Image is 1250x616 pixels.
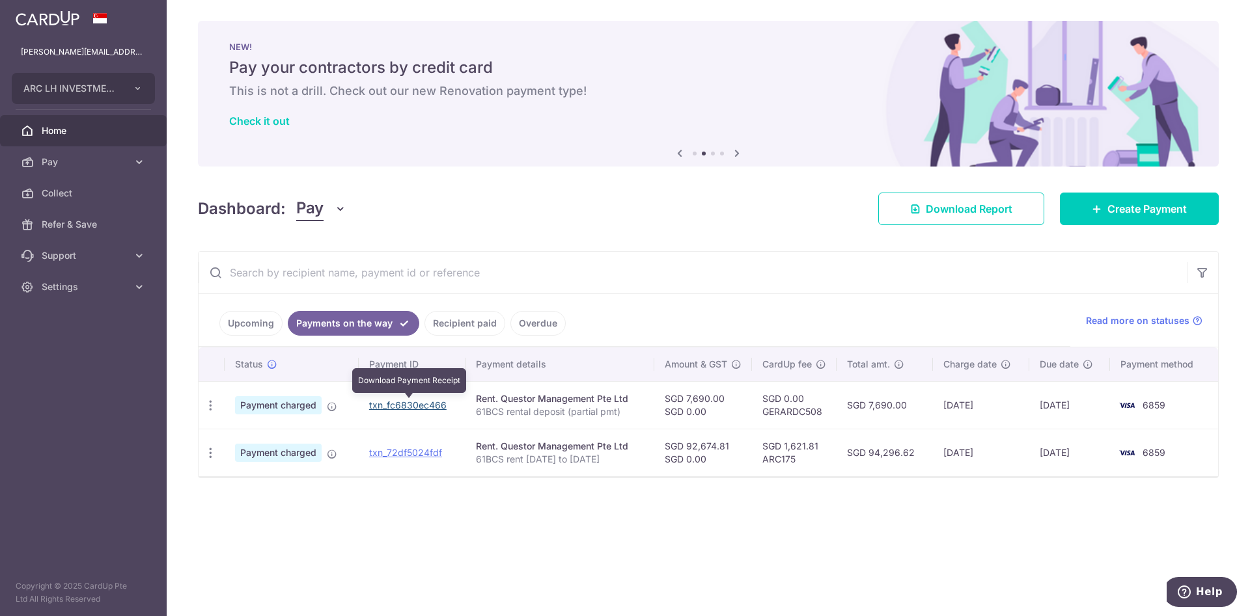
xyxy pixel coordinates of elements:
[878,193,1044,225] a: Download Report
[752,429,837,476] td: SGD 1,621.81 ARC175
[198,197,286,221] h4: Dashboard:
[465,347,654,381] th: Payment details
[1086,314,1202,327] a: Read more on statuses
[837,429,933,476] td: SGD 94,296.62
[933,429,1029,476] td: [DATE]
[229,42,1187,52] p: NEW!
[229,114,290,127] a: Check it out
[1060,193,1219,225] a: Create Payment
[352,368,466,393] div: Download Payment Receipt
[752,381,837,429] td: SGD 0.00 GERARDC508
[1143,399,1165,410] span: 6859
[943,358,997,371] span: Charge date
[847,358,890,371] span: Total amt.
[235,358,263,371] span: Status
[424,311,505,336] a: Recipient paid
[296,196,324,221] span: Pay
[369,447,442,458] a: txn_72df5024fdf
[42,218,128,231] span: Refer & Save
[296,196,346,221] button: Pay
[229,57,1187,78] h5: Pay your contractors by credit card
[12,73,155,104] button: ARC LH INVESTMENTS PTE. LTD.
[762,358,812,371] span: CardUp fee
[1040,358,1079,371] span: Due date
[42,280,128,293] span: Settings
[476,392,644,405] div: Rent. Questor Management Pte Ltd
[235,444,322,462] span: Payment charged
[1086,314,1189,327] span: Read more on statuses
[926,201,1012,217] span: Download Report
[1029,429,1110,476] td: [DATE]
[1029,381,1110,429] td: [DATE]
[654,429,752,476] td: SGD 92,674.81 SGD 0.00
[1114,445,1140,461] img: Bank Card
[837,381,933,429] td: SGD 7,690.00
[288,311,419,336] a: Payments on the way
[476,440,644,453] div: Rent. Questor Management Pte Ltd
[21,46,146,59] p: [PERSON_NAME][EMAIL_ADDRESS][DOMAIN_NAME]
[359,347,465,381] th: Payment ID
[369,399,447,410] a: txn_fc6830ec466
[42,249,128,262] span: Support
[23,82,120,95] span: ARC LH INVESTMENTS PTE. LTD.
[219,311,283,336] a: Upcoming
[199,252,1187,293] input: Search by recipient name, payment id or reference
[1107,201,1187,217] span: Create Payment
[1110,347,1218,381] th: Payment method
[665,358,727,371] span: Amount & GST
[42,155,128,168] span: Pay
[235,396,322,414] span: Payment charged
[476,453,644,466] p: 61BCS rent [DATE] to [DATE]
[476,405,644,418] p: 61BCS rental deposit (partial pmt)
[510,311,566,336] a: Overdue
[42,187,128,200] span: Collect
[42,124,128,137] span: Home
[933,381,1029,429] td: [DATE]
[229,83,1187,99] h6: This is not a drill. Check out our new Renovation payment type!
[654,381,752,429] td: SGD 7,690.00 SGD 0.00
[16,10,79,26] img: CardUp
[1114,397,1140,413] img: Bank Card
[1143,447,1165,458] span: 6859
[1167,577,1237,609] iframe: Opens a widget where you can find more information
[198,21,1219,167] img: Renovation banner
